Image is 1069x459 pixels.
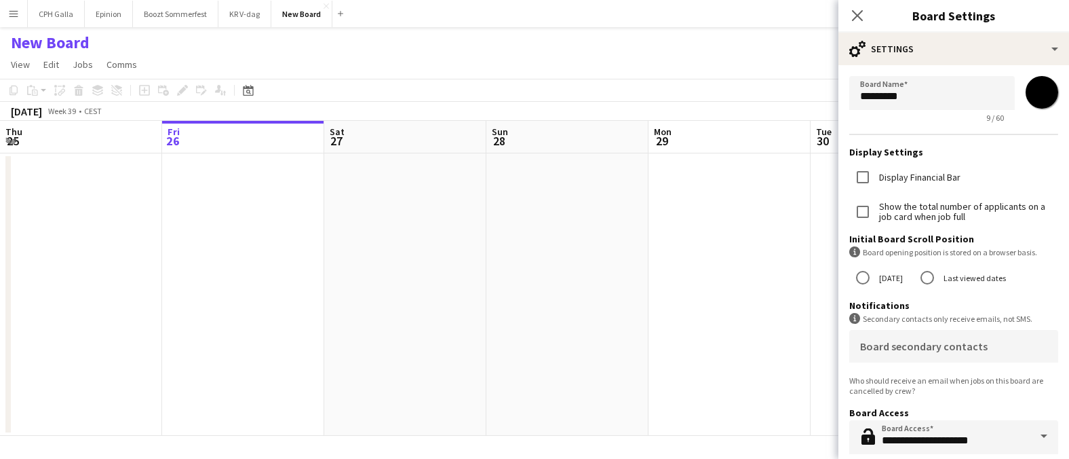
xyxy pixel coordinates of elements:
[3,133,22,149] span: 25
[860,339,988,353] mat-label: Board secondary contacts
[43,58,59,71] span: Edit
[11,105,42,118] div: [DATE]
[654,126,672,138] span: Mon
[11,58,30,71] span: View
[816,126,832,138] span: Tue
[876,268,903,289] label: [DATE]
[941,268,1006,289] label: Last viewed dates
[652,133,672,149] span: 29
[218,1,271,27] button: KR V-dag
[28,1,85,27] button: CPH Galla
[101,56,142,73] a: Comms
[876,202,1058,222] label: Show the total number of applicants on a job card when job full
[838,33,1069,65] div: Settings
[85,1,133,27] button: Epinion
[814,133,832,149] span: 30
[84,106,102,116] div: CEST
[492,126,508,138] span: Sun
[849,313,1058,325] div: Secondary contacts only receive emails, not SMS.
[876,172,960,183] label: Display Financial Bar
[11,33,90,53] h1: New Board
[67,56,98,73] a: Jobs
[490,133,508,149] span: 28
[849,246,1058,258] div: Board opening position is stored on a browser basis.
[838,7,1069,24] h3: Board Settings
[38,56,64,73] a: Edit
[849,299,1058,312] h3: Notifications
[271,1,332,27] button: New Board
[106,58,137,71] span: Comms
[166,133,180,149] span: 26
[5,126,22,138] span: Thu
[133,1,218,27] button: Boozt Sommerfest
[849,407,1058,419] h3: Board Access
[975,113,1015,123] span: 9 / 60
[73,58,93,71] span: Jobs
[328,133,345,149] span: 27
[5,56,35,73] a: View
[849,146,1058,158] h3: Display Settings
[849,233,1058,245] h3: Initial Board Scroll Position
[849,375,1058,396] div: Who should receive an email when jobs on this board are cancelled by crew?
[45,106,79,116] span: Week 39
[168,126,180,138] span: Fri
[330,126,345,138] span: Sat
